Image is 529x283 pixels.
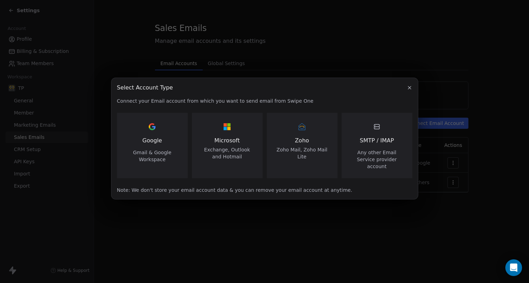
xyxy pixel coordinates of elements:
span: Connect your Email account from which you want to send email from Swipe One [117,97,412,104]
span: Any other Email Service provider account [350,149,404,170]
span: Exchange, Outlook and Hotmail [200,146,254,160]
span: Zoho Mail, Zoho Mail Lite [275,146,329,160]
span: Microsoft [200,136,254,145]
span: Note: We don't store your email account data & you can remove your email account at anytime. [117,187,412,194]
span: Select Account Type [117,84,173,92]
span: Gmail & Google Workspace [125,149,179,163]
span: Zoho [275,136,329,145]
span: SMTP / IMAP [360,136,394,145]
span: Google [142,136,162,145]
